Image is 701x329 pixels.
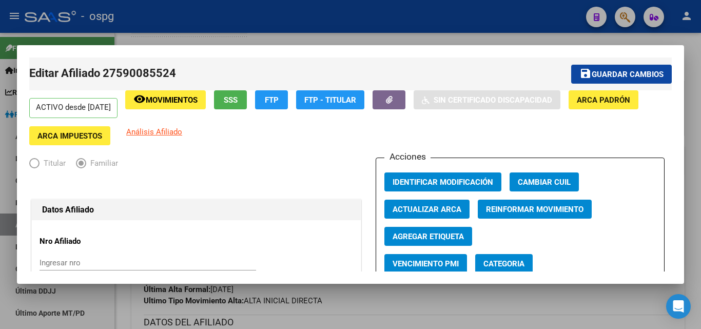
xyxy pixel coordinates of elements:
[393,178,493,187] span: Identificar Modificación
[434,95,552,105] span: Sin Certificado Discapacidad
[384,200,470,219] button: Actualizar ARCA
[384,172,501,191] button: Identificar Modificación
[37,131,102,141] span: ARCA Impuestos
[393,205,461,214] span: Actualizar ARCA
[475,254,533,273] button: Categoria
[579,67,592,80] mat-icon: save
[29,98,118,118] p: ACTIVO desde [DATE]
[393,232,464,241] span: Agregar Etiqueta
[592,70,664,79] span: Guardar cambios
[384,227,472,246] button: Agregar Etiqueta
[304,95,356,105] span: FTP - Titular
[146,95,198,105] span: Movimientos
[133,93,146,105] mat-icon: remove_red_eye
[478,200,592,219] button: Reinformar Movimiento
[510,172,579,191] button: Cambiar CUIL
[29,161,128,170] mat-radio-group: Elija una opción
[577,95,630,105] span: ARCA Padrón
[384,150,431,163] h3: Acciones
[486,205,583,214] span: Reinformar Movimiento
[384,254,467,273] button: Vencimiento PMI
[224,95,238,105] span: SSS
[86,158,118,169] span: Familiar
[126,127,182,137] span: Análisis Afiliado
[569,90,638,109] button: ARCA Padrón
[265,95,279,105] span: FTP
[125,90,206,109] button: Movimientos
[414,90,560,109] button: Sin Certificado Discapacidad
[42,204,350,216] h1: Datos Afiliado
[666,294,691,319] div: Open Intercom Messenger
[29,67,176,80] span: Editar Afiliado 27590085524
[483,259,524,268] span: Categoria
[296,90,364,109] button: FTP - Titular
[518,178,571,187] span: Cambiar CUIL
[393,259,459,268] span: Vencimiento PMI
[214,90,247,109] button: SSS
[40,236,133,247] p: Nro Afiliado
[571,65,672,84] button: Guardar cambios
[255,90,288,109] button: FTP
[29,126,110,145] button: ARCA Impuestos
[40,158,66,169] span: Titular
